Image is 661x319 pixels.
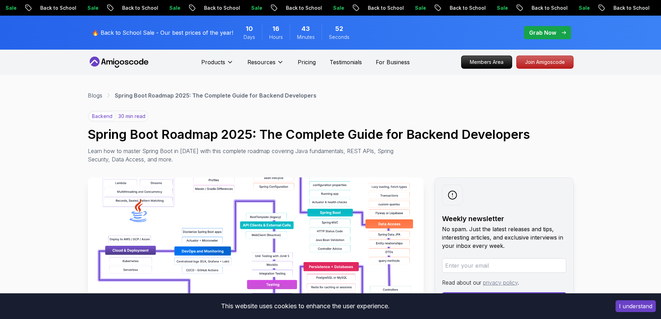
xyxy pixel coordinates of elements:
h1: Spring Boot Roadmap 2025: The Complete Guide for Backend Developers [88,127,574,141]
p: Spring Boot Roadmap 2025: The Complete Guide for Backend Developers [115,91,316,100]
a: Testimonials [330,58,362,66]
span: 43 Minutes [302,24,310,34]
p: Sale [490,5,512,11]
span: Hours [269,34,283,41]
input: Enter your email [442,258,566,273]
p: Sale [327,5,349,11]
p: Learn how to master Spring Boot in [DATE] with this complete roadmap covering Java fundamentals, ... [88,147,399,163]
p: Back to School [443,5,490,11]
h2: Weekly newsletter [442,214,566,224]
p: Read about our . [442,278,566,287]
p: Sale [245,5,267,11]
p: Back to School [279,5,327,11]
p: Back to School [361,5,408,11]
p: Resources [247,58,276,66]
p: Back to School [525,5,572,11]
p: Members Area [461,56,512,68]
span: Days [244,34,255,41]
a: Join Amigoscode [516,56,574,69]
button: Subscribe [442,292,566,306]
p: 30 min read [118,113,145,120]
p: Sale [81,5,103,11]
span: Seconds [329,34,349,41]
a: For Business [376,58,410,66]
p: Back to School [116,5,163,11]
p: Back to School [34,5,81,11]
button: Products [201,58,234,72]
button: Accept cookies [616,300,656,312]
p: Sale [408,5,431,11]
p: backend [89,112,116,121]
p: Products [201,58,225,66]
p: Back to School [607,5,654,11]
p: 🔥 Back to School Sale - Our best prices of the year! [92,28,233,37]
div: This website uses cookies to enhance the user experience. [5,299,605,314]
p: Sale [572,5,594,11]
button: Resources [247,58,284,72]
a: Pricing [298,58,316,66]
p: Sale [163,5,185,11]
span: 52 Seconds [335,24,343,34]
p: Grab Now [529,28,556,37]
p: Join Amigoscode [517,56,573,68]
span: 16 Hours [272,24,279,34]
a: privacy policy [483,279,518,286]
p: No spam. Just the latest releases and tips, interesting articles, and exclusive interviews in you... [442,225,566,250]
span: Minutes [297,34,315,41]
span: 10 Days [246,24,253,34]
p: Back to School [197,5,245,11]
a: Blogs [88,91,102,100]
a: Members Area [461,56,512,69]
